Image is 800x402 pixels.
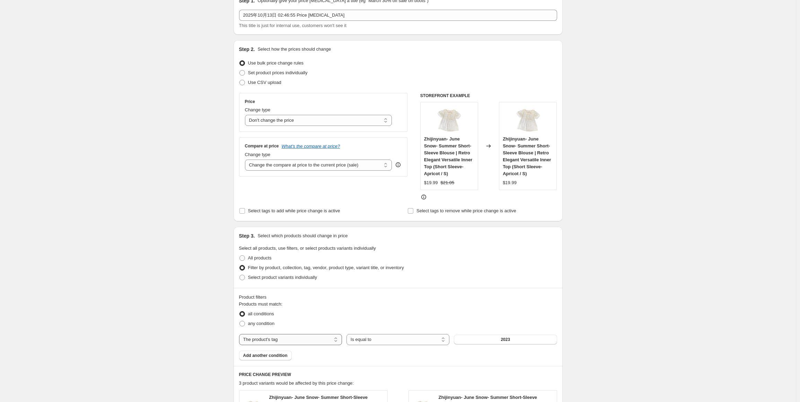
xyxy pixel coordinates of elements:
h6: PRICE CHANGE PREVIEW [239,372,557,377]
div: $19.99 [424,179,438,186]
span: any condition [248,321,275,326]
span: This title is just for internal use, customers won't see it [239,23,346,28]
button: 2023 [454,335,557,344]
span: 3 product variants would be affected by this price change: [239,380,354,386]
span: Change type [245,152,271,157]
h3: Price [245,99,255,104]
span: Select product variants individually [248,275,317,280]
h2: Step 3. [239,232,255,239]
span: Select tags to remove while price change is active [416,208,516,213]
span: Change type [245,107,271,112]
img: 6e9f12d6-a891-4e8d-8626-f940d2d74767_80x.jpg [435,106,463,134]
img: 6e9f12d6-a891-4e8d-8626-f940d2d74767_80x.jpg [514,106,542,134]
strike: $21.05 [441,179,455,186]
div: help [395,161,402,168]
div: $19.99 [503,179,517,186]
span: Zhijinyuan- June Snow- Summer Short-Sleeve Blouse | Retro Elegant Versatile Inner Top (Short Slee... [503,136,551,176]
h6: STOREFRONT EXAMPLE [420,93,557,99]
span: Select tags to add while price change is active [248,208,340,213]
span: Filter by product, collection, tag, vendor, product type, variant title, or inventory [248,265,404,270]
button: Add another condition [239,351,292,360]
span: All products [248,255,272,260]
h3: Compare at price [245,143,279,149]
span: Zhijinyuan- June Snow- Summer Short-Sleeve Blouse | Retro Elegant Versatile Inner Top (Short Slee... [424,136,472,176]
span: Products must match: [239,301,283,307]
input: 30% off holiday sale [239,10,557,21]
span: Select all products, use filters, or select products variants individually [239,246,376,251]
span: all conditions [248,311,274,316]
div: Product filters [239,294,557,301]
button: What's the compare at price? [282,144,340,149]
p: Select which products should change in price [257,232,348,239]
span: Use CSV upload [248,80,281,85]
span: Use bulk price change rules [248,60,304,66]
p: Select how the prices should change [257,46,331,53]
h2: Step 2. [239,46,255,53]
span: Set product prices individually [248,70,308,75]
span: 2023 [501,337,510,342]
span: Add another condition [243,353,288,358]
